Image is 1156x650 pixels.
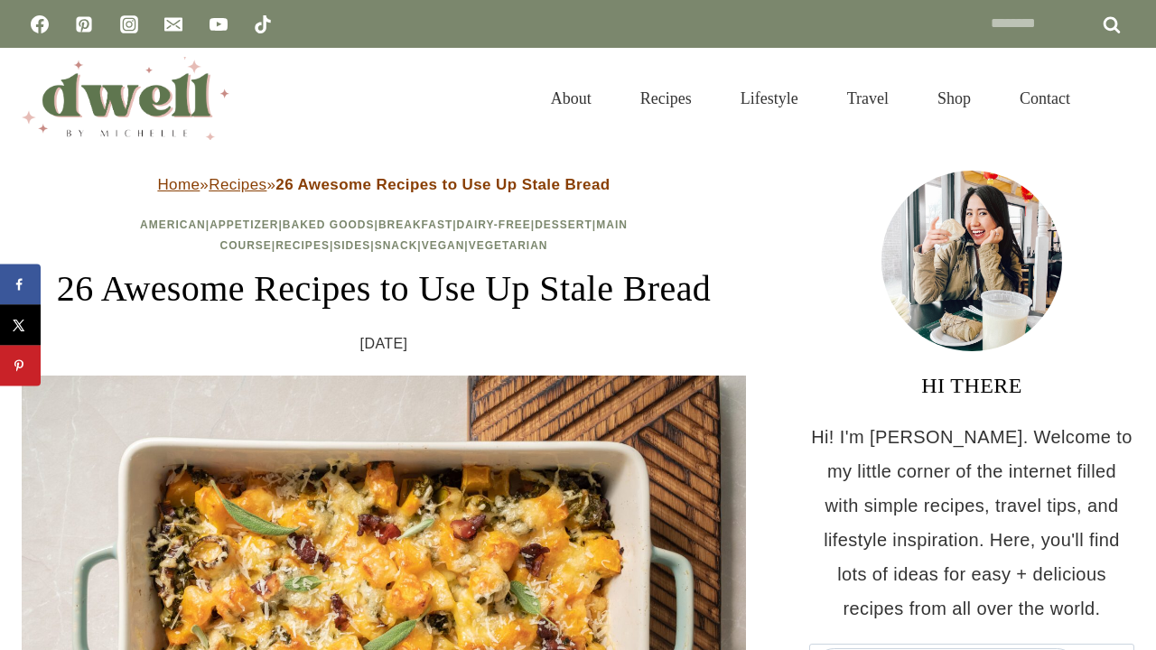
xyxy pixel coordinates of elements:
span: | | | | | | | | | | | [140,218,628,252]
a: Instagram [111,6,147,42]
nav: Primary Navigation [527,67,1095,130]
a: Recipes [616,67,716,130]
a: TikTok [245,6,281,42]
a: Pinterest [66,6,102,42]
a: Sides [333,239,370,252]
time: [DATE] [360,330,408,357]
a: YouTube [200,6,237,42]
strong: 26 Awesome Recipes to Use Up Stale Bread [275,176,610,193]
a: Facebook [22,6,58,42]
a: Vegan [422,239,465,252]
a: Snack [375,239,418,252]
a: Email [155,6,191,42]
a: Recipes [275,239,330,252]
a: Appetizer [210,218,278,231]
a: Breakfast [378,218,452,231]
span: » » [157,176,610,193]
a: Lifestyle [716,67,823,130]
h3: HI THERE [809,369,1134,402]
img: DWELL by michelle [22,57,229,140]
a: Shop [913,67,995,130]
a: Travel [823,67,913,130]
a: Baked Goods [283,218,375,231]
a: Dairy-Free [457,218,531,231]
a: Contact [995,67,1095,130]
p: Hi! I'm [PERSON_NAME]. Welcome to my little corner of the internet filled with simple recipes, tr... [809,420,1134,626]
a: Home [157,176,200,193]
a: Recipes [209,176,266,193]
h1: 26 Awesome Recipes to Use Up Stale Bread [22,262,746,316]
a: American [140,218,206,231]
a: Dessert [535,218,592,231]
a: About [527,67,616,130]
button: View Search Form [1104,83,1134,114]
a: Vegetarian [469,239,548,252]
